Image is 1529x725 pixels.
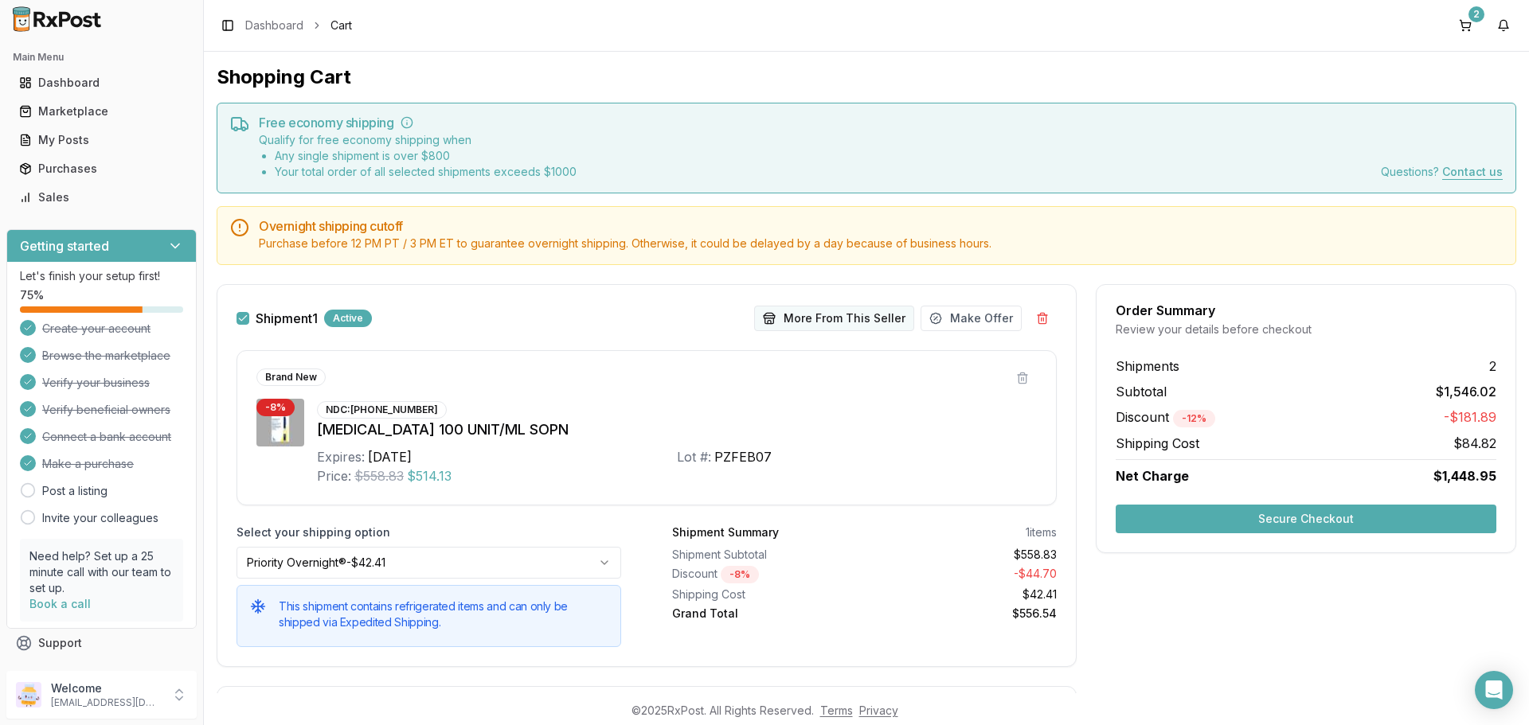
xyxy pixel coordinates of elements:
[871,587,1058,602] div: $42.41
[317,401,447,419] div: NDC: [PHONE_NUMBER]
[677,447,711,466] div: Lot #:
[13,68,190,97] a: Dashboard
[368,447,412,466] div: [DATE]
[6,156,197,181] button: Purchases
[217,64,1516,90] h1: Shopping Cart
[13,183,190,212] a: Sales
[324,310,372,327] div: Active
[245,18,352,33] nav: breadcrumb
[317,466,351,485] div: Price:
[259,220,1503,232] h5: Overnight shipping cutoff
[672,547,858,563] div: Shipment Subtotal
[921,306,1022,331] button: Make Offer
[51,680,162,696] p: Welcome
[317,447,365,466] div: Expires:
[871,566,1058,583] div: - $44.70
[275,164,577,180] li: Your total order of all selected shipments exceeds $ 1000
[29,548,174,596] p: Need help? Set up a 25 minute call with our team to set up.
[16,682,41,707] img: User avatar
[859,704,898,717] a: Privacy
[20,236,109,255] h3: Getting started
[42,429,171,445] span: Connect a bank account
[871,606,1058,622] div: $556.54
[13,51,190,64] h2: Main Menu
[259,236,1503,251] div: Purchase before 12 PM PT / 3 PM ET to guarantee overnight shipping. Otherwise, it could be delaye...
[1116,304,1496,317] div: Order Summary
[1433,466,1496,485] span: $1,448.95
[1173,410,1215,427] div: - 12 %
[20,287,44,303] span: 75 %
[259,116,1503,129] h5: Free economy shipping
[754,306,914,331] button: More From This Seller
[6,6,108,32] img: RxPost Logo
[13,97,190,126] a: Marketplace
[19,189,184,205] div: Sales
[1468,6,1484,22] div: 2
[51,696,162,709] p: [EMAIL_ADDRESS][DOMAIN_NAME]
[259,132,577,180] div: Qualify for free economy shipping when
[6,127,197,153] button: My Posts
[1116,434,1199,453] span: Shipping Cost
[29,597,91,610] a: Book a call
[1444,407,1496,427] span: -$181.89
[1489,357,1496,376] span: 2
[330,18,352,33] span: Cart
[245,18,303,33] a: Dashboard
[42,402,170,418] span: Verify beneficial owners
[1116,468,1189,484] span: Net Charge
[1381,164,1503,180] div: Questions?
[1116,505,1496,533] button: Secure Checkout
[672,566,858,583] div: Discount
[275,148,577,164] li: Any single shipment is over $ 800
[42,348,170,364] span: Browse the marketplace
[1116,382,1167,401] span: Subtotal
[6,629,197,657] button: Support
[6,185,197,210] button: Sales
[6,70,197,95] button: Dashboard
[672,524,779,540] div: Shipment Summary
[672,587,858,602] div: Shipping Cost
[20,268,183,284] p: Let's finish your setup first!
[42,456,134,472] span: Make a purchase
[13,154,190,183] a: Purchases
[6,657,197,686] button: Feedback
[42,321,151,337] span: Create your account
[871,547,1058,563] div: $558.83
[19,75,184,91] div: Dashboard
[672,606,858,622] div: Grand Total
[1453,434,1496,453] span: $84.82
[38,664,92,680] span: Feedback
[19,132,184,148] div: My Posts
[820,704,853,717] a: Terms
[1026,524,1057,540] div: 1 items
[1116,357,1179,376] span: Shipments
[19,103,184,119] div: Marketplace
[42,510,158,526] a: Invite your colleagues
[1116,409,1215,425] span: Discount
[13,126,190,154] a: My Posts
[721,566,759,583] div: - 8 %
[42,483,108,499] a: Post a listing
[237,524,621,540] label: Select your shipping option
[407,466,452,485] span: $514.13
[19,161,184,177] div: Purchases
[354,466,404,485] span: $558.83
[256,399,304,446] img: Fiasp FlexTouch 100 UNIT/ML SOPN
[279,598,608,630] h5: This shipment contains refrigerated items and can only be shipped via Expedited Shipping.
[6,99,197,124] button: Marketplace
[42,375,150,391] span: Verify your business
[714,447,772,466] div: PZFEB07
[1436,382,1496,401] span: $1,546.02
[317,419,1037,441] div: [MEDICAL_DATA] 100 UNIT/ML SOPN
[1116,322,1496,337] div: Review your details before checkout
[1475,671,1513,709] div: Open Intercom Messenger
[256,368,326,386] div: Brand New
[256,312,318,325] span: Shipment 1
[256,399,295,416] div: - 8 %
[1453,13,1478,38] button: 2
